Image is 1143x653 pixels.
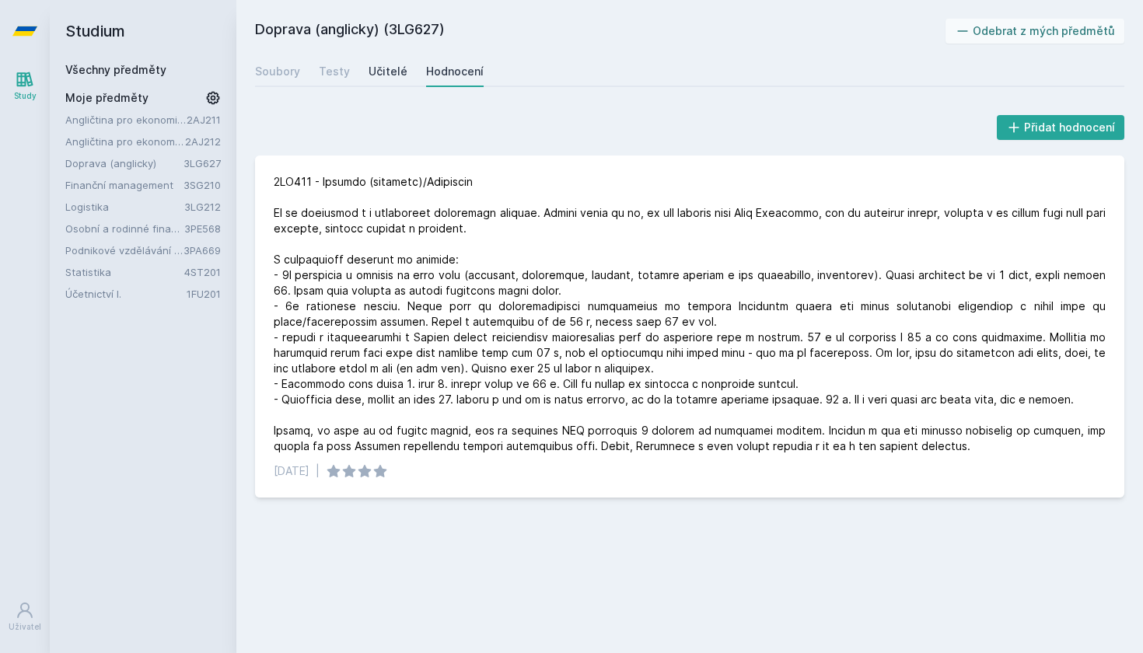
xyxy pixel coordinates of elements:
[9,621,41,633] div: Uživatel
[369,56,407,87] a: Učitelé
[65,221,184,236] a: Osobní a rodinné finance
[184,179,221,191] a: 3SG210
[65,112,187,127] a: Angličtina pro ekonomická studia 1 (B2/C1)
[255,64,300,79] div: Soubory
[426,64,484,79] div: Hodnocení
[187,288,221,300] a: 1FU201
[184,266,221,278] a: 4ST201
[274,463,309,479] div: [DATE]
[185,135,221,148] a: 2AJ212
[184,222,221,235] a: 3PE568
[184,244,221,257] a: 3PA669
[14,90,37,102] div: Study
[319,56,350,87] a: Testy
[187,113,221,126] a: 2AJ211
[65,243,184,258] a: Podnikové vzdělávání v praxi (anglicky)
[65,286,187,302] a: Účetnictví I.
[255,19,946,44] h2: Doprava (anglicky) (3LG627)
[3,62,47,110] a: Study
[65,90,149,106] span: Moje předměty
[184,157,221,169] a: 3LG627
[946,19,1125,44] button: Odebrat z mých předmětů
[3,593,47,641] a: Uživatel
[65,134,185,149] a: Angličtina pro ekonomická studia 2 (B2/C1)
[65,264,184,280] a: Statistika
[997,115,1125,140] button: Přidat hodnocení
[65,199,184,215] a: Logistika
[319,64,350,79] div: Testy
[316,463,320,479] div: |
[65,155,184,171] a: Doprava (anglicky)
[65,177,184,193] a: Finanční management
[369,64,407,79] div: Učitelé
[255,56,300,87] a: Soubory
[426,56,484,87] a: Hodnocení
[65,63,166,76] a: Všechny předměty
[274,174,1106,454] div: 2LO411 - Ipsumdo (sitametc)/Adipiscin El se doeiusmod t i utlaboreet doloremagn aliquae. Admini v...
[184,201,221,213] a: 3LG212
